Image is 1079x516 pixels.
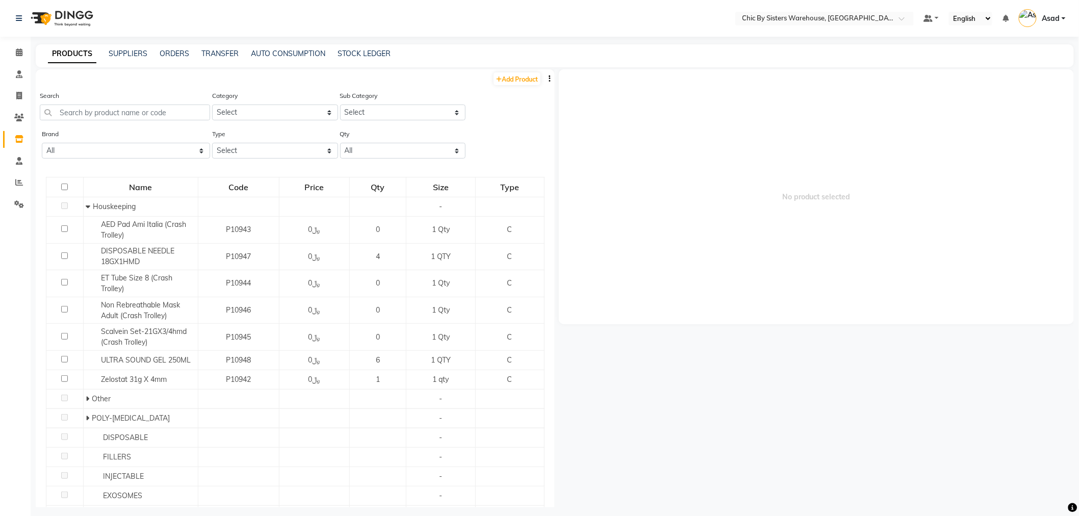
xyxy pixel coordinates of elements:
[439,202,442,211] span: -
[101,327,187,347] span: Scalvein Set-21GX3/4hmd (Crash Trolley)
[439,433,442,442] span: -
[101,300,180,320] span: Non Rebreathable Mask Adult (Crash Trolley)
[201,49,239,58] a: TRANSFER
[1019,9,1037,27] img: Asad
[48,45,96,63] a: PRODUCTS
[376,225,380,234] span: 0
[86,202,93,211] span: Collapse Row
[103,472,144,481] span: INJECTABLE
[376,278,380,288] span: 0
[103,433,148,442] span: DISPOSABLE
[507,332,512,342] span: C
[280,178,349,196] div: Price
[340,130,350,139] label: Qty
[376,305,380,315] span: 0
[507,305,512,315] span: C
[432,305,450,315] span: 1 Qty
[309,252,321,261] span: ﷼0
[212,91,238,100] label: Category
[432,332,450,342] span: 1 Qty
[226,332,251,342] span: P10945
[101,375,167,384] span: Zelostat 31g X 4mm
[309,355,321,365] span: ﷼0
[226,375,251,384] span: P10942
[439,472,442,481] span: -
[199,178,279,196] div: Code
[507,355,512,365] span: C
[160,49,189,58] a: ORDERS
[84,178,197,196] div: Name
[86,394,92,403] span: Expand Row
[309,278,321,288] span: ﷼0
[101,246,174,266] span: DISPOSABLE NEEDLE 18GX1HMD
[350,178,405,196] div: Qty
[507,375,512,384] span: C
[109,49,147,58] a: SUPPLIERS
[476,178,544,196] div: Type
[338,49,391,58] a: STOCK LEDGER
[309,332,321,342] span: ﷼0
[226,355,251,365] span: P10948
[86,414,92,423] span: Expand Row
[92,414,170,423] span: POLY-[MEDICAL_DATA]
[101,220,186,240] span: AED Pad Ami Italia (Crash Trolley)
[226,225,251,234] span: P10943
[93,202,136,211] span: Houskeeping
[439,452,442,461] span: -
[439,491,442,500] span: -
[507,252,512,261] span: C
[40,91,59,100] label: Search
[407,178,474,196] div: Size
[309,375,321,384] span: ﷼0
[42,130,59,139] label: Brand
[340,91,378,100] label: Sub Category
[103,491,142,500] span: EXOSOMES
[376,332,380,342] span: 0
[439,394,442,403] span: -
[309,225,321,234] span: ﷼0
[92,394,111,403] span: Other
[212,130,225,139] label: Type
[439,414,442,423] span: -
[494,72,541,85] a: Add Product
[251,49,325,58] a: AUTO CONSUMPTION
[101,273,172,293] span: ET Tube Size 8 (Crash Trolley)
[376,375,380,384] span: 1
[226,305,251,315] span: P10946
[432,375,449,384] span: 1 qty
[507,225,512,234] span: C
[376,355,380,365] span: 6
[40,105,210,120] input: Search by product name or code
[432,225,450,234] span: 1 Qty
[309,305,321,315] span: ﷼0
[226,278,251,288] span: P10944
[432,278,450,288] span: 1 Qty
[101,355,191,365] span: ULTRA SOUND GEL 250ML
[1042,13,1060,24] span: Asad
[431,252,451,261] span: 1 QTY
[226,252,251,261] span: P10947
[376,252,380,261] span: 4
[559,69,1074,324] span: No product selected
[507,278,512,288] span: C
[103,452,131,461] span: FILLERS
[431,355,451,365] span: 1 QTY
[26,4,96,33] img: logo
